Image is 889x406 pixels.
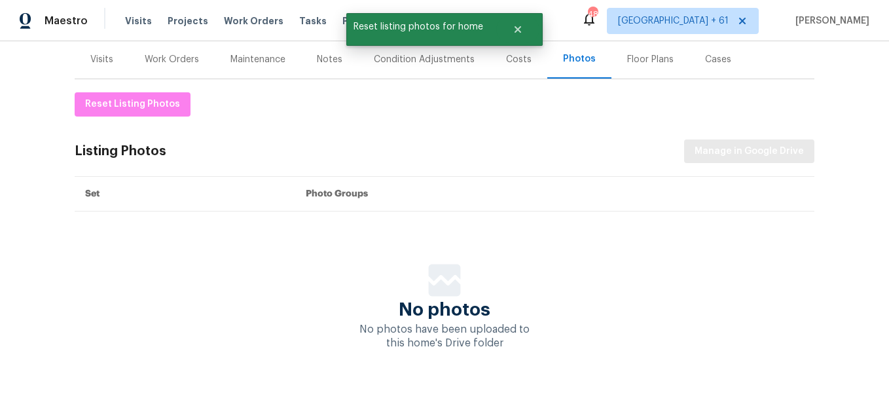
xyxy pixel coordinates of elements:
[790,14,869,28] span: [PERSON_NAME]
[317,53,342,66] div: Notes
[75,177,295,212] th: Set
[684,139,814,164] button: Manage in Google Drive
[506,53,532,66] div: Costs
[695,143,804,160] span: Manage in Google Drive
[145,53,199,66] div: Work Orders
[168,14,208,28] span: Projects
[75,92,190,117] button: Reset Listing Photos
[299,16,327,26] span: Tasks
[224,14,283,28] span: Work Orders
[374,53,475,66] div: Condition Adjustments
[627,53,674,66] div: Floor Plans
[496,16,539,43] button: Close
[705,53,731,66] div: Cases
[75,145,166,158] div: Listing Photos
[359,324,530,348] span: No photos have been uploaded to this home's Drive folder
[399,303,490,316] span: No photos
[45,14,88,28] span: Maestro
[230,53,285,66] div: Maintenance
[85,96,180,113] span: Reset Listing Photos
[618,14,729,28] span: [GEOGRAPHIC_DATA] + 61
[90,53,113,66] div: Visits
[588,8,597,21] div: 480
[295,177,814,212] th: Photo Groups
[563,52,596,65] div: Photos
[125,14,152,28] span: Visits
[342,14,393,28] span: Properties
[346,13,496,41] span: Reset listing photos for home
